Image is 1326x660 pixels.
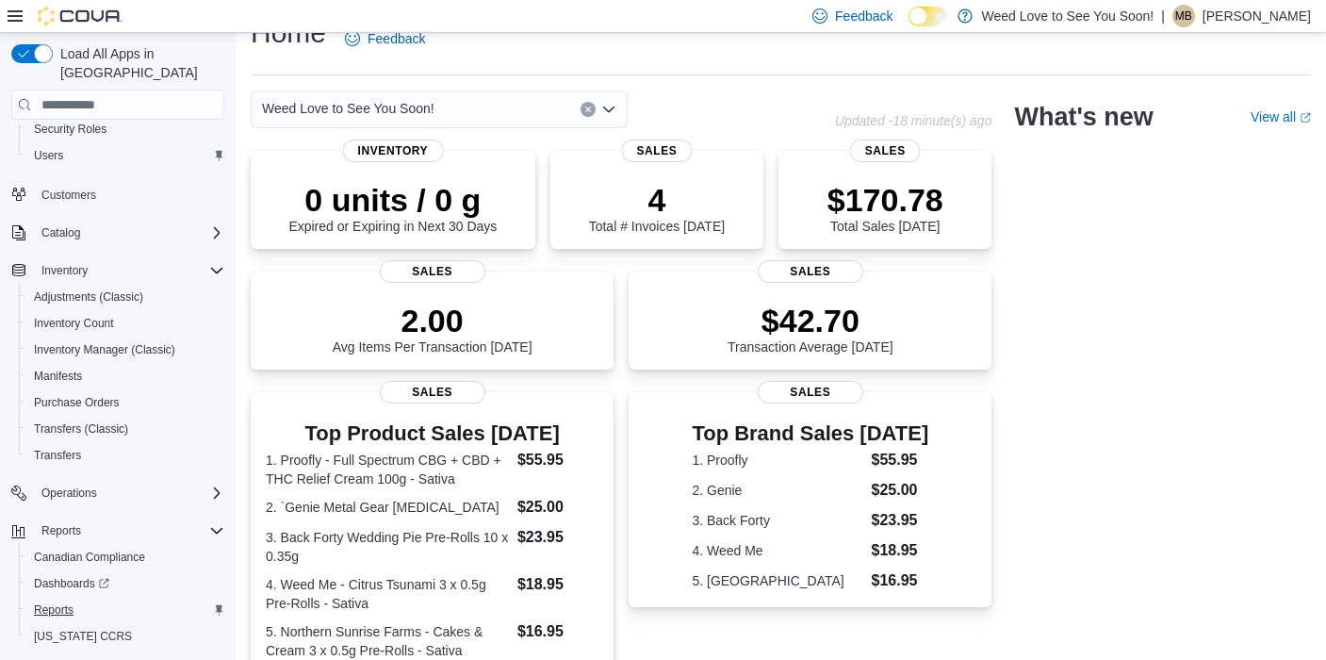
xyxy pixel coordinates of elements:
[1014,102,1153,132] h2: What's new
[26,444,89,467] a: Transfers
[333,302,532,355] div: Avg Items Per Transaction [DATE]
[26,599,81,621] a: Reports
[692,541,863,560] dt: 4. Weed Me
[251,14,326,52] h1: Home
[589,181,725,234] div: Total # Invoices [DATE]
[26,312,122,335] a: Inventory Count
[41,486,97,501] span: Operations
[835,113,992,128] p: Updated -18 minute(s) ago
[38,7,123,25] img: Cova
[26,118,114,140] a: Security Roles
[26,312,224,335] span: Inventory Count
[266,622,510,660] dt: 5. Northern Sunrise Farms - Cakes & Cream 3 x 0.5g Pre-Rolls - Sativa
[34,259,224,282] span: Inventory
[827,181,943,219] p: $170.78
[19,142,232,169] button: Users
[517,526,598,549] dd: $23.95
[41,188,96,203] span: Customers
[4,518,232,544] button: Reports
[34,520,224,542] span: Reports
[34,259,95,282] button: Inventory
[34,421,128,437] span: Transfers (Classic)
[517,573,598,596] dd: $18.95
[266,451,510,488] dt: 1. Proofly - Full Spectrum CBG + CBD + THC Relief Cream 100g - Sativa
[34,550,145,565] span: Canadian Compliance
[982,5,1154,27] p: Weed Love to See You Soon!
[1203,5,1311,27] p: [PERSON_NAME]
[26,286,224,308] span: Adjustments (Classic)
[26,546,224,569] span: Canadian Compliance
[26,391,127,414] a: Purchase Orders
[34,316,114,331] span: Inventory Count
[835,7,892,25] span: Feedback
[850,140,921,162] span: Sales
[34,395,120,410] span: Purchase Orders
[19,597,232,623] button: Reports
[692,451,863,470] dt: 1. Proofly
[266,528,510,566] dt: 3. Back Forty Wedding Pie Pre-Rolls 10 x 0.35g
[26,572,117,595] a: Dashboards
[26,444,224,467] span: Transfers
[1300,112,1311,124] svg: External link
[758,260,863,283] span: Sales
[19,337,232,363] button: Inventory Manager (Classic)
[34,602,74,618] span: Reports
[333,302,532,339] p: 2.00
[26,418,224,440] span: Transfers (Classic)
[517,496,598,519] dd: $25.00
[19,442,232,469] button: Transfers
[343,140,444,162] span: Inventory
[19,116,232,142] button: Security Roles
[34,576,109,591] span: Dashboards
[26,286,151,308] a: Adjustments (Classic)
[19,389,232,416] button: Purchase Orders
[517,620,598,643] dd: $16.95
[827,181,943,234] div: Total Sales [DATE]
[380,260,485,283] span: Sales
[337,20,433,58] a: Feedback
[26,338,183,361] a: Inventory Manager (Classic)
[1175,5,1192,27] span: MB
[380,381,485,404] span: Sales
[41,263,88,278] span: Inventory
[728,302,893,355] div: Transaction Average [DATE]
[34,482,224,504] span: Operations
[26,572,224,595] span: Dashboards
[26,338,224,361] span: Inventory Manager (Classic)
[26,546,153,569] a: Canadian Compliance
[266,498,510,517] dt: 2. `Genie Metal Gear [MEDICAL_DATA]
[692,422,928,445] h3: Top Brand Sales [DATE]
[692,511,863,530] dt: 3. Back Forty
[34,222,88,244] button: Catalog
[19,570,232,597] a: Dashboards
[26,391,224,414] span: Purchase Orders
[872,509,929,532] dd: $23.95
[26,144,224,167] span: Users
[288,181,497,234] div: Expired or Expiring in Next 30 Days
[1251,109,1311,124] a: View allExternal link
[517,449,598,471] dd: $55.95
[34,182,224,206] span: Customers
[872,479,929,502] dd: $25.00
[19,544,232,570] button: Canadian Compliance
[601,102,616,117] button: Open list of options
[41,225,80,240] span: Catalog
[26,118,224,140] span: Security Roles
[19,623,232,650] button: [US_STATE] CCRS
[34,369,82,384] span: Manifests
[19,310,232,337] button: Inventory Count
[34,482,105,504] button: Operations
[4,480,232,506] button: Operations
[34,184,104,206] a: Customers
[4,220,232,246] button: Catalog
[872,569,929,592] dd: $16.95
[26,365,90,388] a: Manifests
[872,539,929,562] dd: $18.95
[4,257,232,284] button: Inventory
[19,284,232,310] button: Adjustments (Classic)
[621,140,692,162] span: Sales
[872,449,929,471] dd: $55.95
[34,520,89,542] button: Reports
[589,181,725,219] p: 4
[692,571,863,590] dt: 5. [GEOGRAPHIC_DATA]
